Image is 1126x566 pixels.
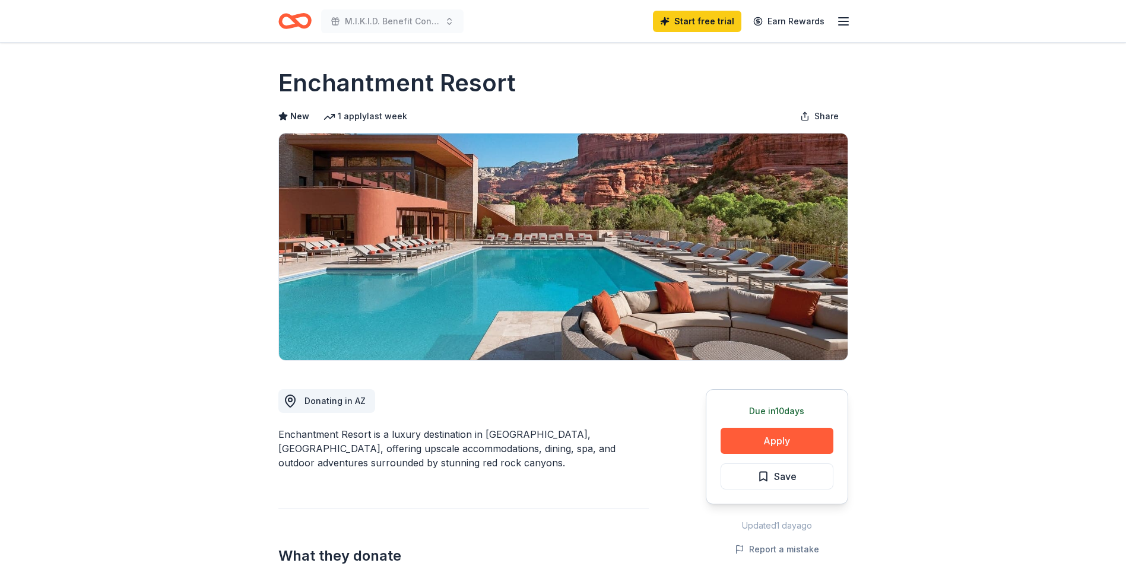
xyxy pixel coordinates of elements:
span: New [290,109,309,123]
button: Report a mistake [735,542,819,557]
a: Home [278,7,312,35]
div: Due in 10 days [721,404,833,418]
span: Save [774,469,797,484]
img: Image for Enchantment Resort [279,133,848,360]
span: Share [814,109,839,123]
h2: What they donate [278,546,649,565]
a: Start free trial [653,11,741,32]
h1: Enchantment Resort [278,66,516,100]
button: M.I.K.I.D. Benefit Concert [321,9,464,33]
div: Updated 1 day ago [706,519,848,533]
button: Save [721,463,833,489]
a: Earn Rewards [746,11,832,32]
div: 1 apply last week [323,109,407,123]
div: Enchantment Resort is a luxury destination in [GEOGRAPHIC_DATA], [GEOGRAPHIC_DATA], offering upsc... [278,427,649,470]
span: Donating in AZ [305,396,366,406]
button: Share [791,104,848,128]
span: M.I.K.I.D. Benefit Concert [345,14,440,28]
button: Apply [721,428,833,454]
